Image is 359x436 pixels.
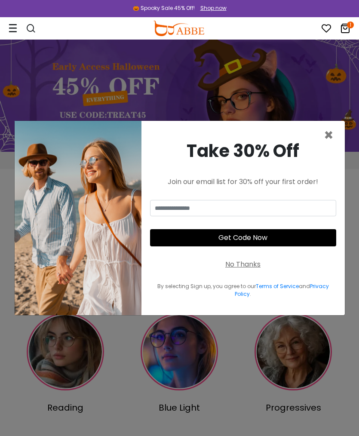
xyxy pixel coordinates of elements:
a: Privacy Policy [235,282,329,298]
a: 1 [340,25,350,35]
div: No Thanks [225,259,261,270]
div: By selecting Sign up, you agree to our and . [150,282,336,298]
img: welcome [15,121,141,315]
a: Shop now [196,4,227,12]
button: Get Code Now [150,229,336,246]
div: 🎃 Spooky Sale 45% Off! [133,4,195,12]
div: Take 30% Off [150,138,336,164]
i: 1 [347,21,354,28]
button: Close [324,128,334,143]
span: × [324,124,334,146]
div: Shop now [200,4,227,12]
img: abbeglasses.com [153,21,204,36]
div: Join our email list for 30% off your first order! [150,177,336,187]
a: Terms of Service [256,282,299,290]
